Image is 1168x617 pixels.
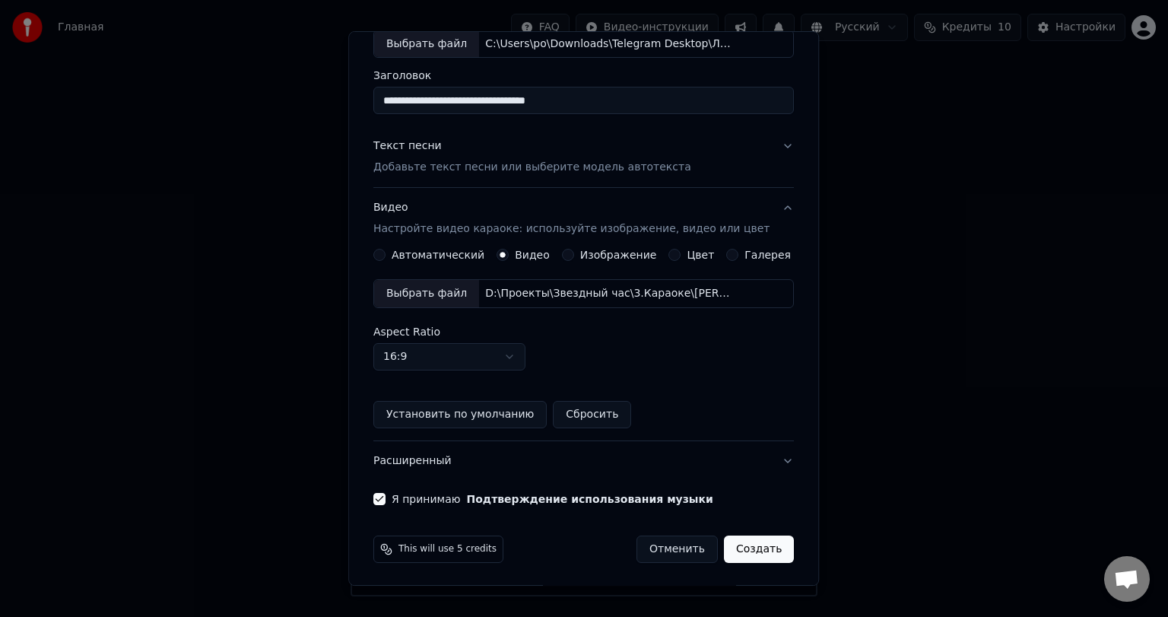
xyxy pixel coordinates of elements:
[373,249,794,440] div: ВидеоНастройте видео караоке: используйте изображение, видео или цвет
[373,441,794,481] button: Расширенный
[374,280,479,307] div: Выбрать файл
[373,139,442,154] div: Текст песни
[515,250,550,260] label: Видео
[373,401,547,428] button: Установить по умолчанию
[687,250,715,260] label: Цвет
[373,326,794,337] label: Aspect Ratio
[724,536,794,563] button: Создать
[398,543,497,555] span: This will use 5 credits
[392,250,484,260] label: Автоматический
[373,189,794,250] button: ВидеоНастройте видео караоке: используйте изображение, видео или цвет
[580,250,657,260] label: Изображение
[373,221,770,237] p: Настройте видео караоке: используйте изображение, видео или цвет
[373,127,794,188] button: Текст песниДобавьте текст песни или выберите модель автотекста
[373,71,794,81] label: Заголовок
[636,536,718,563] button: Отменить
[467,494,713,504] button: Я принимаю
[479,37,738,52] div: C:\Users\ро\Downloads\Telegram Desktop\ЛЕПРИКОНСЫ_Хали_гали,_паратрупер_1999.mp4
[374,30,479,58] div: Выбрать файл
[479,286,738,301] div: D:\Проекты\Звездный час\3.Караоке\[PERSON_NAME] - пример 1.mp4
[373,161,691,176] p: Добавьте текст песни или выберите модель автотекста
[554,401,632,428] button: Сбросить
[392,494,713,504] label: Я принимаю
[745,250,792,260] label: Галерея
[373,201,770,237] div: Видео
